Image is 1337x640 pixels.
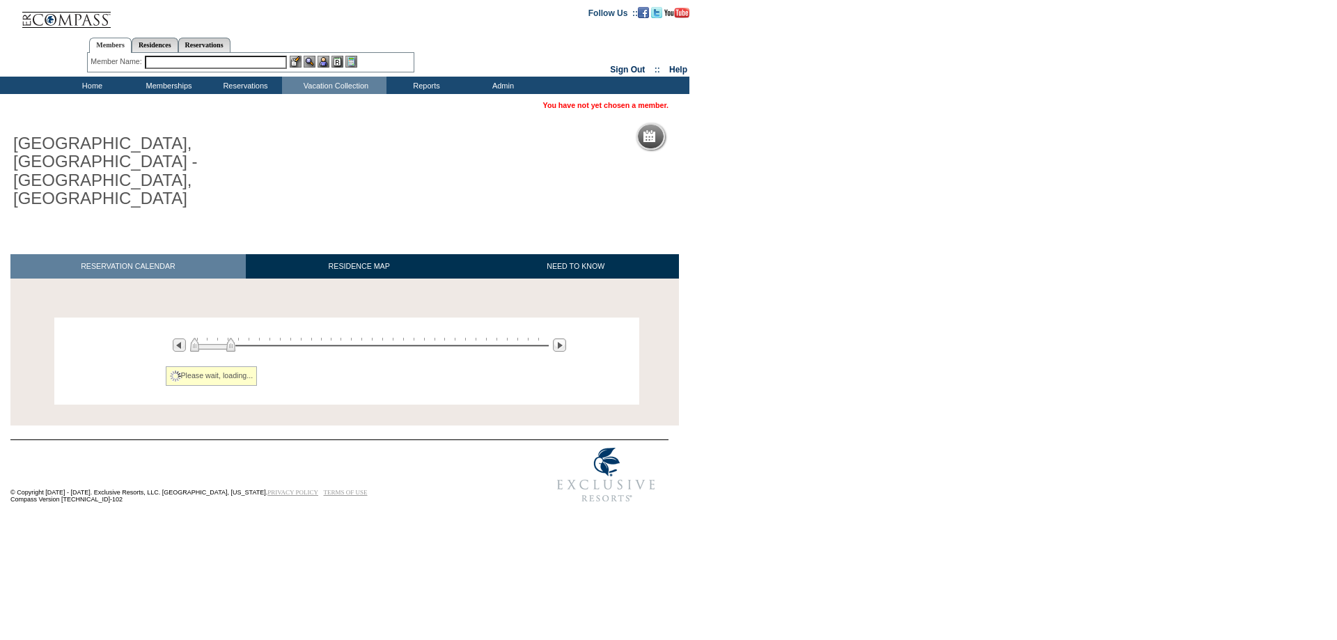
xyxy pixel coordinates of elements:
a: Sign Out [610,65,645,75]
td: Vacation Collection [282,77,386,94]
a: Help [669,65,687,75]
img: b_calculator.gif [345,56,357,68]
a: NEED TO KNOW [472,254,679,279]
img: b_edit.gif [290,56,302,68]
td: Admin [463,77,540,94]
td: © Copyright [DATE] - [DATE]. Exclusive Resorts, LLC. [GEOGRAPHIC_DATA], [US_STATE]. Compass Versi... [10,441,498,510]
img: spinner2.gif [170,370,181,382]
td: Follow Us :: [588,7,638,18]
img: View [304,56,315,68]
img: Subscribe to our YouTube Channel [664,8,689,18]
a: Reservations [178,38,230,52]
a: Residences [132,38,178,52]
img: Impersonate [318,56,329,68]
td: Reports [386,77,463,94]
div: Please wait, loading... [166,366,258,386]
a: RESERVATION CALENDAR [10,254,246,279]
a: RESIDENCE MAP [246,254,473,279]
a: PRIVACY POLICY [267,489,318,496]
h1: [GEOGRAPHIC_DATA], [GEOGRAPHIC_DATA] - [GEOGRAPHIC_DATA], [GEOGRAPHIC_DATA] [10,132,322,211]
span: :: [655,65,660,75]
span: You have not yet chosen a member. [543,101,668,109]
a: Subscribe to our YouTube Channel [664,8,689,16]
img: Exclusive Resorts [544,440,668,510]
img: Follow us on Twitter [651,7,662,18]
img: Next [553,338,566,352]
a: Become our fan on Facebook [638,8,649,16]
a: TERMS OF USE [324,489,368,496]
a: Members [89,38,132,53]
a: Follow us on Twitter [651,8,662,16]
img: Become our fan on Facebook [638,7,649,18]
img: Reservations [331,56,343,68]
td: Reservations [205,77,282,94]
td: Home [52,77,129,94]
td: Memberships [129,77,205,94]
img: Previous [173,338,186,352]
h5: Reservation Calendar [661,132,767,141]
div: Member Name: [91,56,144,68]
